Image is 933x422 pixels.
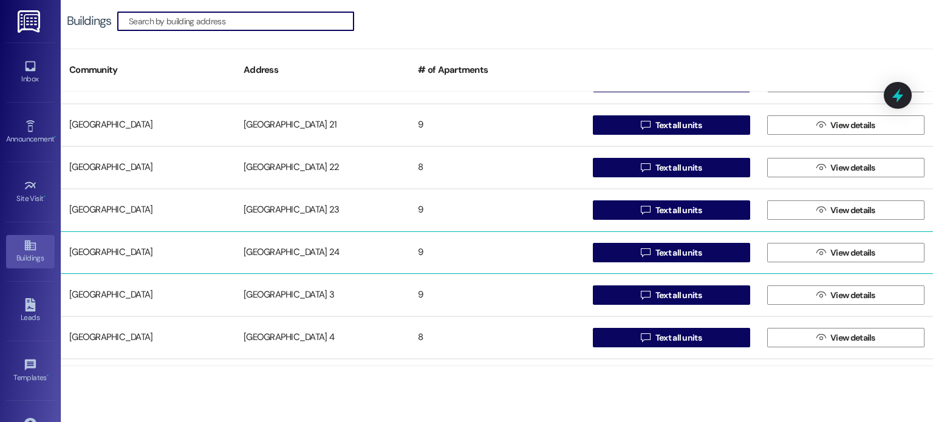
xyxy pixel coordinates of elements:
span: View details [830,204,875,217]
span: • [47,372,49,380]
div: 9 [409,240,584,265]
i:  [641,290,650,300]
div: [GEOGRAPHIC_DATA] [61,325,235,350]
button: Text all units [593,158,750,177]
div: [GEOGRAPHIC_DATA] 3 [235,283,409,307]
span: • [44,192,46,201]
button: View details [767,158,924,177]
span: Text all units [655,162,702,174]
div: [GEOGRAPHIC_DATA] 21 [235,113,409,137]
div: 9 [409,198,584,222]
div: 9 [409,113,584,137]
div: [GEOGRAPHIC_DATA] 23 [235,198,409,222]
input: Search by building address [129,13,354,30]
div: [GEOGRAPHIC_DATA] 24 [235,240,409,265]
button: Text all units [593,115,750,135]
div: [GEOGRAPHIC_DATA] [61,155,235,180]
span: Text all units [655,119,702,132]
a: Leads [6,294,55,327]
span: View details [830,247,875,259]
i:  [816,290,825,300]
button: View details [767,285,924,305]
span: Text all units [655,332,702,344]
button: View details [767,200,924,220]
a: Buildings [6,235,55,268]
div: [GEOGRAPHIC_DATA] [61,283,235,307]
i:  [816,120,825,130]
span: View details [830,332,875,344]
a: Templates • [6,355,55,387]
i:  [816,248,825,257]
div: Community [61,55,235,85]
button: Text all units [593,328,750,347]
span: View details [830,119,875,132]
i:  [641,120,650,130]
div: Buildings [67,15,111,27]
i:  [816,205,825,215]
button: Text all units [593,285,750,305]
i:  [816,163,825,172]
i:  [641,248,650,257]
div: 8 [409,325,584,350]
button: View details [767,115,924,135]
i:  [641,333,650,342]
div: [GEOGRAPHIC_DATA] [61,240,235,265]
span: View details [830,289,875,302]
i:  [641,205,650,215]
button: View details [767,328,924,347]
button: View details [767,243,924,262]
span: • [54,133,56,141]
div: # of Apartments [409,55,584,85]
span: Text all units [655,289,702,302]
div: 8 [409,155,584,180]
div: [GEOGRAPHIC_DATA] 4 [235,325,409,350]
button: Text all units [593,243,750,262]
i:  [816,333,825,342]
div: 9 [409,283,584,307]
span: Text all units [655,204,702,217]
a: Inbox [6,56,55,89]
i:  [641,163,650,172]
div: [GEOGRAPHIC_DATA] [61,198,235,222]
div: [GEOGRAPHIC_DATA] 22 [235,155,409,180]
div: [GEOGRAPHIC_DATA] [61,113,235,137]
span: Text all units [655,247,702,259]
span: View details [830,162,875,174]
a: Site Visit • [6,175,55,208]
button: Text all units [593,200,750,220]
div: Address [235,55,409,85]
img: ResiDesk Logo [18,10,43,33]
